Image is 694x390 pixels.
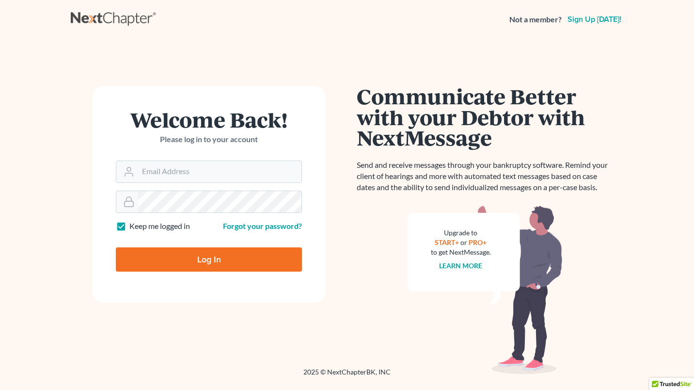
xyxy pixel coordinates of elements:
[116,134,302,145] p: Please log in to your account
[129,221,190,232] label: Keep me logged in
[431,228,491,238] div: Upgrade to
[461,238,468,246] span: or
[357,86,614,148] h1: Communicate Better with your Debtor with NextMessage
[431,247,491,257] div: to get NextMessage.
[116,247,302,272] input: Log In
[71,367,623,385] div: 2025 © NextChapterBK, INC
[469,238,487,246] a: PRO+
[440,261,483,270] a: Learn more
[435,238,459,246] a: START+
[566,16,623,23] a: Sign up [DATE]!
[357,160,614,193] p: Send and receive messages through your bankruptcy software. Remind your client of hearings and mo...
[116,109,302,130] h1: Welcome Back!
[138,161,301,182] input: Email Address
[223,221,302,230] a: Forgot your password?
[408,205,563,374] img: nextmessage_bg-59042aed3d76b12b5cd301f8e5b87938c9018125f34e5fa2b7a6b67550977c72.svg
[509,14,562,25] strong: Not a member?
